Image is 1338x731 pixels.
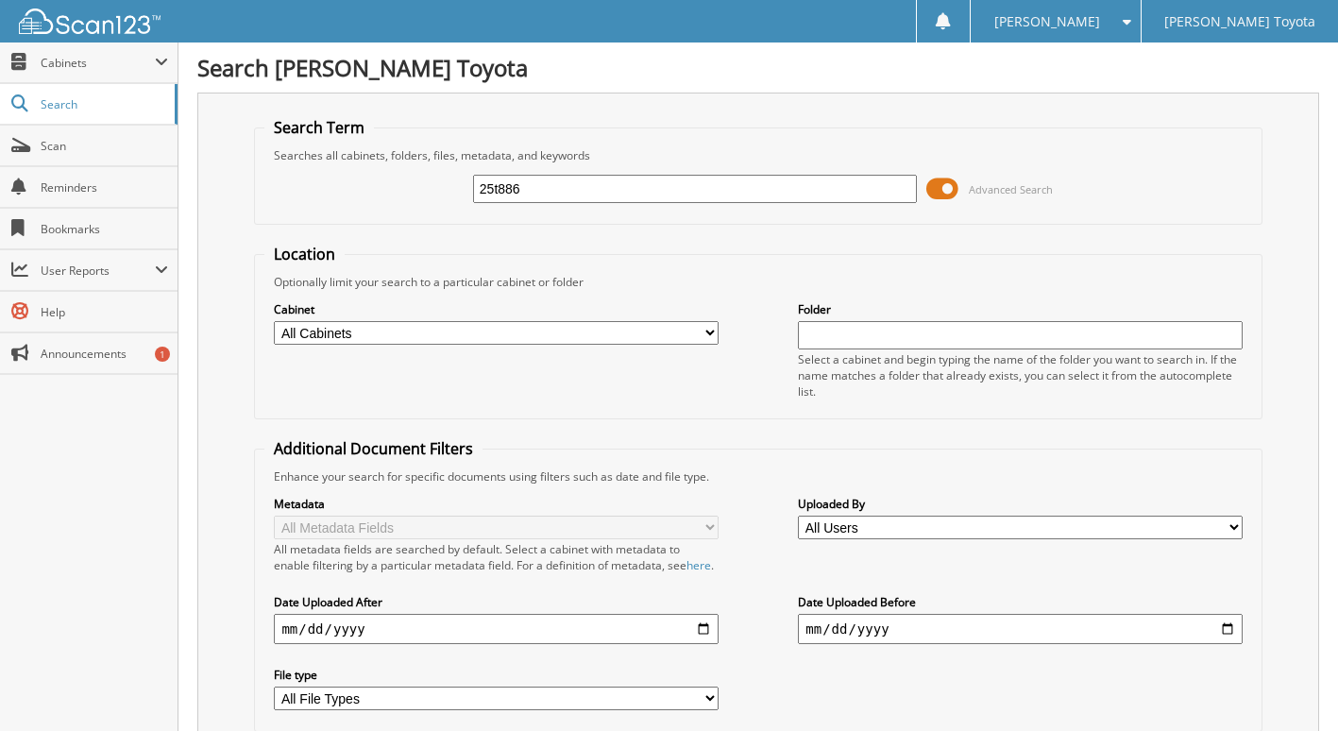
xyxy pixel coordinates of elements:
legend: Additional Document Filters [264,438,483,459]
span: Scan [41,138,168,154]
div: 1 [155,347,170,362]
div: Select a cabinet and begin typing the name of the folder you want to search in. If the name match... [798,351,1242,399]
span: Announcements [41,346,168,362]
label: Cabinet [274,301,718,317]
span: Cabinets [41,55,155,71]
span: User Reports [41,263,155,279]
span: Search [41,96,165,112]
div: Enhance your search for specific documents using filters such as date and file type. [264,468,1251,484]
span: Reminders [41,179,168,195]
img: scan123-logo-white.svg [19,8,161,34]
div: Optionally limit your search to a particular cabinet or folder [264,274,1251,290]
a: here [686,557,711,573]
h1: Search [PERSON_NAME] Toyota [197,52,1319,83]
input: end [798,614,1242,644]
span: Help [41,304,168,320]
label: Date Uploaded After [274,594,718,610]
span: [PERSON_NAME] Toyota [1164,16,1315,27]
label: Uploaded By [798,496,1242,512]
label: Date Uploaded Before [798,594,1242,610]
div: Searches all cabinets, folders, files, metadata, and keywords [264,147,1251,163]
label: Folder [798,301,1242,317]
input: start [274,614,718,644]
label: Metadata [274,496,718,512]
span: Bookmarks [41,221,168,237]
legend: Search Term [264,117,374,138]
label: File type [274,667,718,683]
div: All metadata fields are searched by default. Select a cabinet with metadata to enable filtering b... [274,541,718,573]
span: Advanced Search [969,182,1053,196]
legend: Location [264,244,345,264]
span: [PERSON_NAME] [994,16,1100,27]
